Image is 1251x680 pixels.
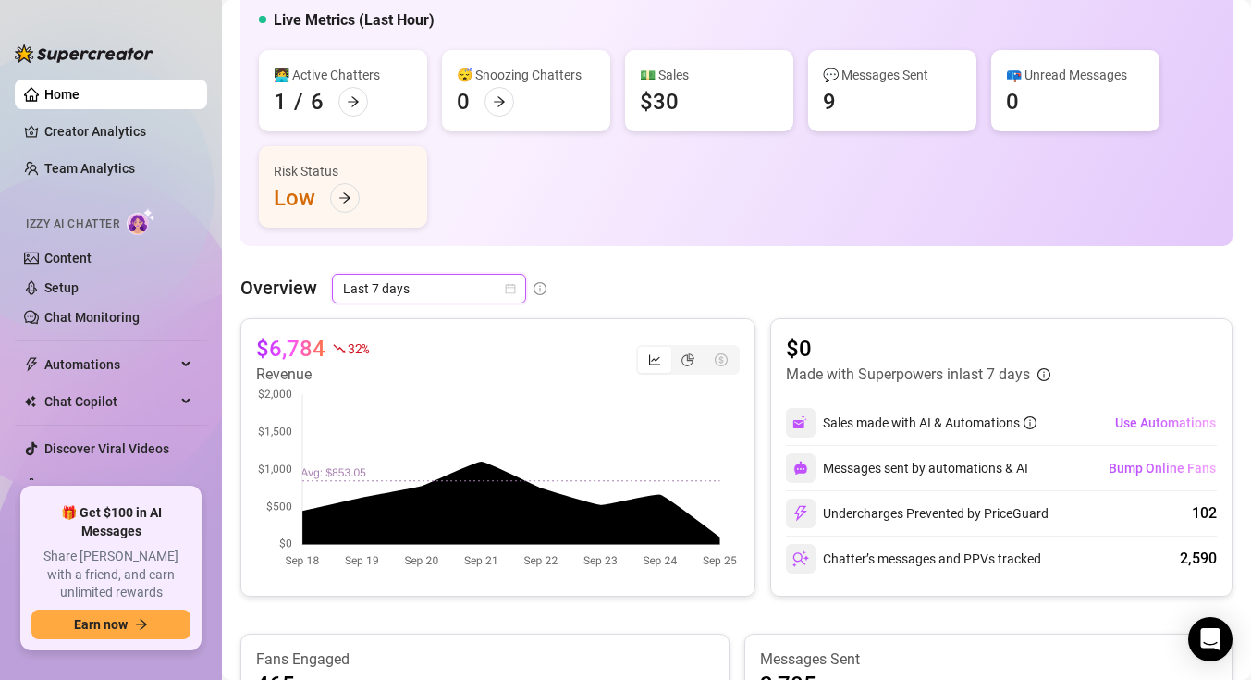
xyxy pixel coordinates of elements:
[311,87,324,117] div: 6
[457,87,470,117] div: 0
[786,499,1049,528] div: Undercharges Prevented by PriceGuard
[240,274,317,302] article: Overview
[31,610,190,639] button: Earn nowarrow-right
[823,413,1036,433] div: Sales made with AI & Automations
[640,87,679,117] div: $30
[274,161,412,181] div: Risk Status
[786,364,1030,386] article: Made with Superpowers in last 7 days
[338,192,351,204] span: arrow-right
[15,44,153,63] img: logo-BBDzfeDw.svg
[792,505,809,522] img: svg%3e
[786,334,1050,364] article: $0
[31,504,190,540] span: 🎁 Get $100 in AI Messages
[1188,617,1233,661] div: Open Intercom Messenger
[348,340,369,357] span: 32 %
[681,353,694,366] span: pie-chart
[44,387,176,416] span: Chat Copilot
[1037,368,1050,381] span: info-circle
[127,208,155,235] img: AI Chatter
[648,353,661,366] span: line-chart
[44,251,92,266] a: Content
[1006,87,1019,117] div: 0
[1180,548,1217,570] div: 2,590
[636,345,740,375] div: segmented control
[44,280,79,295] a: Setup
[1114,408,1217,438] button: Use Automations
[24,357,39,372] span: thunderbolt
[534,282,546,295] span: info-circle
[760,649,1218,670] article: Messages Sent
[44,478,93,493] a: Settings
[715,353,728,366] span: dollar-circle
[44,350,176,379] span: Automations
[640,65,779,85] div: 💵 Sales
[44,117,192,146] a: Creator Analytics
[256,334,325,364] article: $6,784
[274,9,435,31] h5: Live Metrics (Last Hour)
[1108,453,1217,483] button: Bump Online Fans
[135,618,148,631] span: arrow-right
[274,65,412,85] div: 👩‍💻 Active Chatters
[44,87,80,102] a: Home
[256,649,714,670] article: Fans Engaged
[256,364,369,386] article: Revenue
[44,310,140,325] a: Chat Monitoring
[347,95,360,108] span: arrow-right
[792,550,809,567] img: svg%3e
[1109,461,1216,476] span: Bump Online Fans
[44,161,135,176] a: Team Analytics
[823,87,836,117] div: 9
[74,617,128,632] span: Earn now
[343,275,515,303] span: Last 7 days
[1024,416,1036,429] span: info-circle
[1115,415,1216,430] span: Use Automations
[792,414,809,431] img: svg%3e
[493,95,506,108] span: arrow-right
[823,65,962,85] div: 💬 Messages Sent
[26,216,119,233] span: Izzy AI Chatter
[31,548,190,602] span: Share [PERSON_NAME] with a friend, and earn unlimited rewards
[505,283,516,294] span: calendar
[1006,65,1145,85] div: 📪 Unread Messages
[44,441,169,456] a: Discover Viral Videos
[333,342,346,355] span: fall
[793,461,808,476] img: svg%3e
[1192,502,1217,525] div: 102
[786,453,1028,483] div: Messages sent by automations & AI
[274,87,287,117] div: 1
[786,544,1041,574] div: Chatter’s messages and PPVs tracked
[457,65,595,85] div: 😴 Snoozing Chatters
[24,395,36,408] img: Chat Copilot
